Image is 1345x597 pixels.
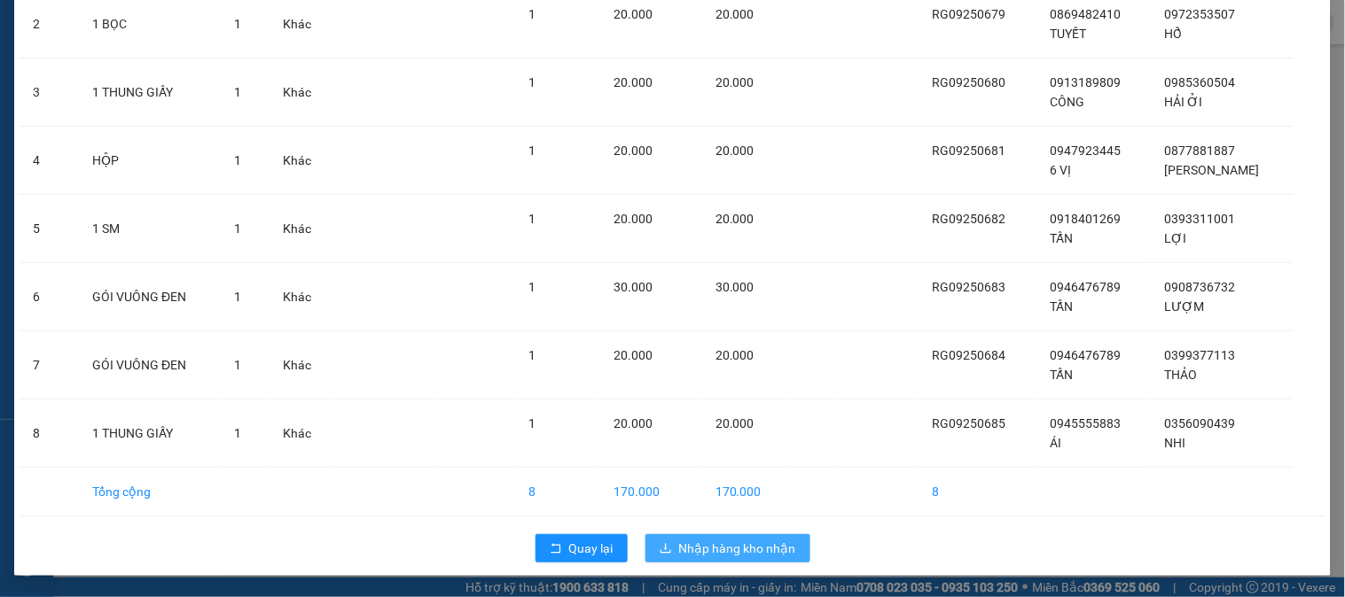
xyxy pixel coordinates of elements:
[1165,27,1183,41] span: HỔ
[932,75,1005,89] span: RG09250680
[716,212,755,226] span: 20.000
[19,195,78,263] td: 5
[528,75,536,89] span: 1
[78,127,220,195] td: HỘP
[1165,416,1236,430] span: 0356090439
[932,280,1005,294] span: RG09250683
[716,348,755,362] span: 20.000
[614,280,653,294] span: 30.000
[918,468,1036,516] td: 8
[536,534,628,562] button: rollbackQuay lại
[1165,348,1236,362] span: 0399377113
[1165,299,1205,314] span: LƯỢM
[1050,416,1121,430] span: 0945555883
[1050,299,1073,314] span: TẤN
[932,348,1005,362] span: RG09250684
[19,263,78,331] td: 6
[19,399,78,468] td: 8
[514,468,599,516] td: 8
[1165,436,1186,450] span: NHI
[270,263,335,331] td: Khác
[716,280,755,294] span: 30.000
[569,539,614,558] span: Quay lại
[234,290,241,304] span: 1
[19,127,78,195] td: 4
[528,416,536,430] span: 1
[599,468,701,516] td: 170.000
[1050,231,1073,245] span: TẤN
[1050,348,1121,362] span: 0946476789
[78,399,220,468] td: 1 THUNG GIẤY
[78,331,220,399] td: GÓI VUÔNG ĐEN
[270,195,335,263] td: Khác
[78,263,220,331] td: GÓI VUÔNG ĐEN
[550,542,562,556] span: rollback
[1165,75,1236,89] span: 0985360504
[701,468,787,516] td: 170.000
[932,7,1005,21] span: RG09250679
[234,17,241,31] span: 1
[528,212,536,226] span: 1
[528,143,536,158] span: 1
[234,153,241,167] span: 1
[614,143,653,158] span: 20.000
[19,331,78,399] td: 7
[932,416,1005,430] span: RG09250685
[234,358,241,372] span: 1
[270,58,335,127] td: Khác
[716,7,755,21] span: 20.000
[716,75,755,89] span: 20.000
[528,348,536,362] span: 1
[1050,95,1084,109] span: CÔNG
[1165,280,1236,294] span: 0908736732
[1050,280,1121,294] span: 0946476789
[1050,163,1071,177] span: 6 VỊ
[932,143,1005,158] span: RG09250681
[1050,212,1121,226] span: 0918401269
[1165,368,1198,382] span: THẢO
[270,127,335,195] td: Khác
[78,58,220,127] td: 1 THUNG GIẤY
[1050,7,1121,21] span: 0869482410
[1165,163,1260,177] span: [PERSON_NAME]
[614,348,653,362] span: 20.000
[1165,212,1236,226] span: 0393311001
[1165,95,1203,109] span: HẢI ỞI
[716,143,755,158] span: 20.000
[1050,27,1086,41] span: TUYẾT
[78,468,220,516] td: Tổng cộng
[660,542,672,556] span: download
[528,280,536,294] span: 1
[614,212,653,226] span: 20.000
[78,195,220,263] td: 1 SM
[234,221,241,236] span: 1
[1050,75,1121,89] span: 0913189809
[1050,436,1061,450] span: ÁI
[932,212,1005,226] span: RG09250682
[1165,7,1236,21] span: 0972353507
[614,7,653,21] span: 20.000
[270,399,335,468] td: Khác
[614,75,653,89] span: 20.000
[234,426,241,440] span: 1
[614,416,653,430] span: 20.000
[19,58,78,127] td: 3
[1165,231,1187,245] span: LỢI
[645,534,810,562] button: downloadNhập hàng kho nhận
[1050,368,1073,382] span: TẤN
[234,85,241,99] span: 1
[1050,143,1121,158] span: 0947923445
[528,7,536,21] span: 1
[716,416,755,430] span: 20.000
[270,331,335,399] td: Khác
[679,539,796,558] span: Nhập hàng kho nhận
[1165,143,1236,158] span: 0877881887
